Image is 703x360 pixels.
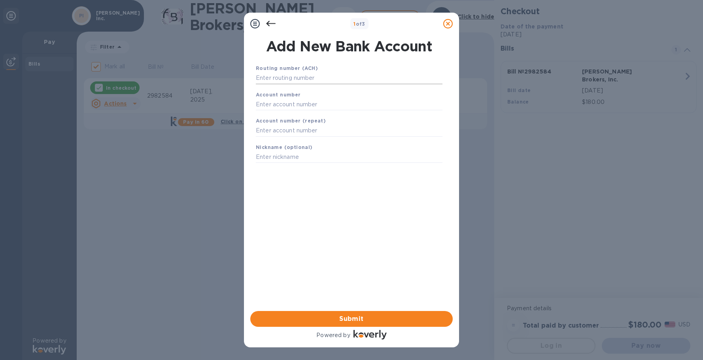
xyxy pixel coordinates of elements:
span: Submit [257,314,446,324]
p: Powered by [316,331,350,339]
b: of 3 [353,21,365,27]
input: Enter routing number [256,72,442,84]
h1: Add New Bank Account [251,38,447,55]
input: Enter account number [256,98,442,110]
b: Routing number (ACH) [256,65,318,71]
input: Enter account number [256,125,442,137]
b: Account number (repeat) [256,118,326,124]
span: 1 [353,21,355,27]
b: Nickname (optional) [256,144,313,150]
b: Account number [256,92,301,98]
img: Logo [353,330,387,339]
input: Enter nickname [256,151,442,163]
button: Submit [250,311,453,327]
